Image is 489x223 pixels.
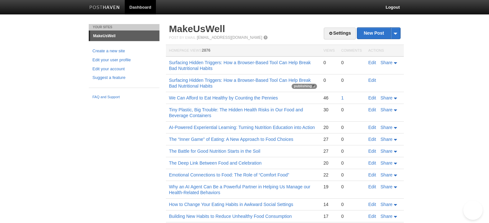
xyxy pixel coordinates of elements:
[323,184,335,190] div: 19
[368,214,376,219] a: Edit
[323,107,335,113] div: 30
[169,149,260,154] a: The Battle for Good Nutrition Starts in the Soil
[169,125,315,130] a: AI-Powered Experiential Learning: Turning Nutrition Education into Action
[323,213,335,219] div: 17
[323,202,335,207] div: 14
[169,36,196,39] span: Post by Email
[93,48,156,55] a: Create a new site
[368,149,376,154] a: Edit
[320,45,338,57] th: Views
[89,5,120,10] img: Posthaven-bar
[312,85,315,88] img: loading-tiny-gray.gif
[169,23,225,34] a: MakeUsWell
[341,184,362,190] div: 0
[323,60,335,65] div: 0
[323,95,335,101] div: 46
[368,172,376,177] a: Edit
[169,78,311,89] a: Surfacing Hidden Triggers: How a Browser-Based Tool Can Help Break Bad Nutritional Habits
[323,148,335,154] div: 27
[93,74,156,81] a: Suggest a feature
[169,214,292,219] a: Building New Habits to Reduce Unhealthy Food Consumption
[381,184,393,189] span: Share
[169,160,262,166] a: The Deep Link Between Food and Celebration
[381,214,393,219] span: Share
[341,148,362,154] div: 0
[323,172,335,178] div: 22
[323,124,335,130] div: 20
[357,28,400,39] a: New Post
[381,125,393,130] span: Share
[341,107,362,113] div: 0
[368,95,376,100] a: Edit
[338,45,365,57] th: Comments
[292,84,317,89] span: publishing
[368,160,376,166] a: Edit
[169,60,311,71] a: Surfacing Hidden Triggers: How a Browser-Based Tool Can Help Break Bad Nutritional Habits
[169,184,311,195] a: Why an AI Agent Can Be a Powerful Partner in Helping Us Manage our Health-Related Behaviors
[169,137,294,142] a: The “Inner Game” of Eating: A New Approach to Food Choices
[324,28,356,39] a: Settings
[368,202,376,207] a: Edit
[341,95,344,100] a: 1
[463,201,483,220] iframe: Help Scout Beacon - Open
[381,172,393,177] span: Share
[169,95,278,100] a: We Can Afford to Eat Healthy by Counting the Pennies
[368,125,376,130] a: Edit
[93,94,156,100] a: FAQ and Support
[341,124,362,130] div: 0
[368,184,376,189] a: Edit
[381,149,393,154] span: Share
[93,66,156,73] a: Edit your account
[323,136,335,142] div: 27
[381,95,393,100] span: Share
[381,137,393,142] span: Share
[166,45,320,57] th: Homepage Views
[381,202,393,207] span: Share
[341,160,362,166] div: 0
[169,202,294,207] a: How to Change Your Eating Habits in Awkward Social Settings
[90,31,159,41] a: MakeUsWell
[381,160,393,166] span: Share
[323,160,335,166] div: 20
[341,136,362,142] div: 0
[341,172,362,178] div: 0
[368,78,376,83] a: Edit
[341,213,362,219] div: 0
[381,60,393,65] span: Share
[341,77,362,83] div: 0
[323,77,335,83] div: 0
[368,107,376,112] a: Edit
[202,48,211,53] span: 2876
[341,202,362,207] div: 0
[341,60,362,65] div: 0
[368,137,376,142] a: Edit
[368,60,376,65] a: Edit
[365,45,404,57] th: Actions
[169,107,303,118] a: Tiny Plastic, Big Trouble: The Hidden Health Risks in Our Food and Beverage Containers
[93,57,156,64] a: Edit your user profile
[89,24,159,30] li: Your Sites
[169,172,289,177] a: Emotional Connections to Food: The Role of “Comfort Food”
[197,35,262,40] a: [EMAIL_ADDRESS][DOMAIN_NAME]
[381,107,393,112] span: Share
